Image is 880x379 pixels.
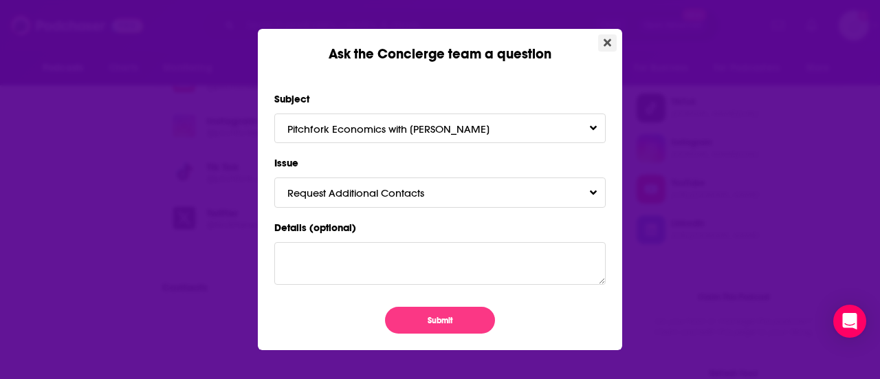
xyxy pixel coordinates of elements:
[385,307,495,334] button: Submit
[833,305,866,338] div: Open Intercom Messenger
[274,154,606,172] label: Issue
[287,186,452,199] span: Request Additional Contacts
[274,113,606,143] button: Pitchfork Economics with [PERSON_NAME]Toggle Pronoun Dropdown
[274,219,606,237] label: Details (optional)
[258,29,622,63] div: Ask the Concierge team a question
[287,122,517,136] span: Pitchfork Economics with [PERSON_NAME]
[274,90,606,108] label: Subject
[598,34,617,52] button: Close
[274,177,606,207] button: Request Additional ContactsToggle Pronoun Dropdown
